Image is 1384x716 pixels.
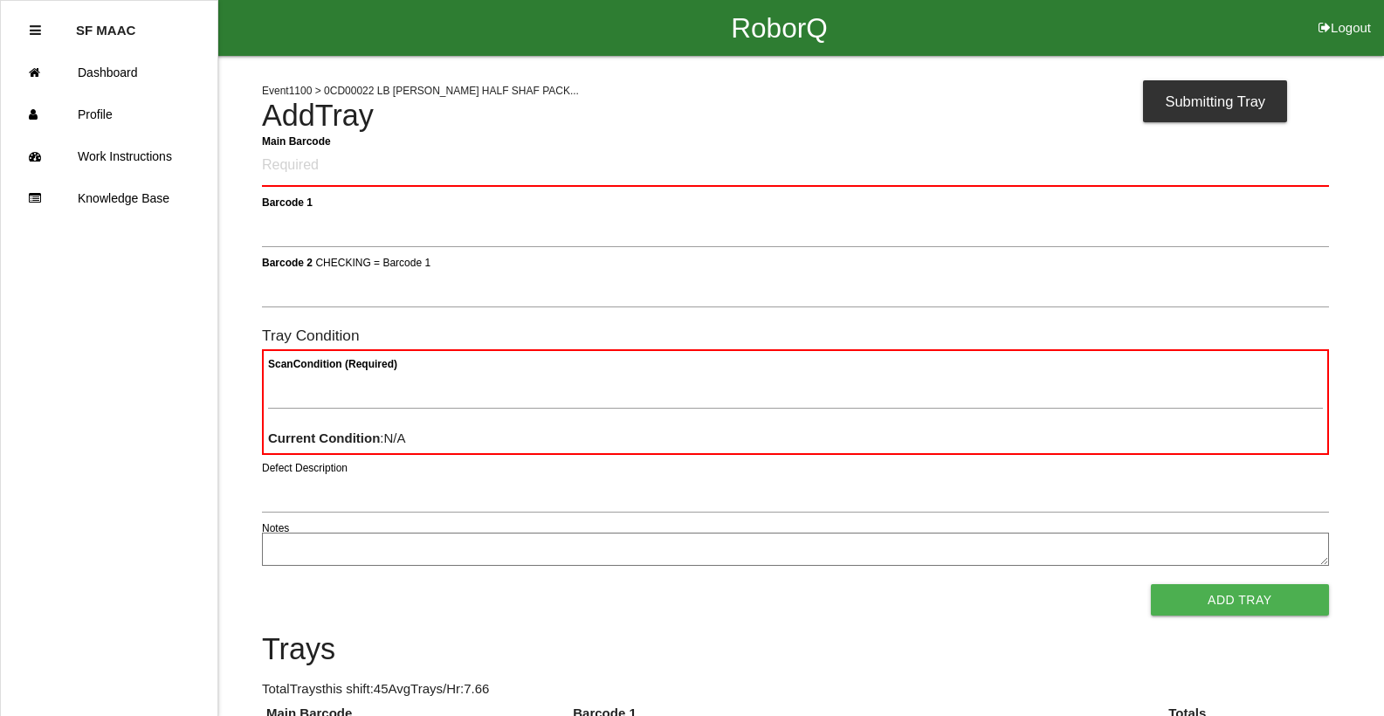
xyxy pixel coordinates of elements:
a: Profile [1,93,217,135]
p: SF MAAC [76,10,135,38]
h4: Trays [262,633,1329,666]
span: CHECKING = Barcode 1 [315,256,430,268]
button: Add Tray [1151,584,1329,616]
b: Scan Condition (Required) [268,358,397,370]
b: Barcode 2 [262,256,313,268]
b: Main Barcode [262,134,331,147]
a: Work Instructions [1,135,217,177]
span: : N/A [268,430,406,445]
input: Required [262,146,1329,187]
a: Dashboard [1,52,217,93]
div: Submitting Tray [1143,80,1287,122]
h4: Add Tray [262,100,1329,133]
b: Barcode 1 [262,196,313,208]
div: Close [30,10,41,52]
label: Defect Description [262,460,348,476]
h6: Tray Condition [262,327,1329,344]
label: Notes [262,520,289,536]
a: Knowledge Base [1,177,217,219]
b: Current Condition [268,430,380,445]
span: Event 1100 > 0CD00022 LB [PERSON_NAME] HALF SHAF PACK... [262,85,579,97]
p: Total Trays this shift: 45 Avg Trays /Hr: 7.66 [262,679,1329,699]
